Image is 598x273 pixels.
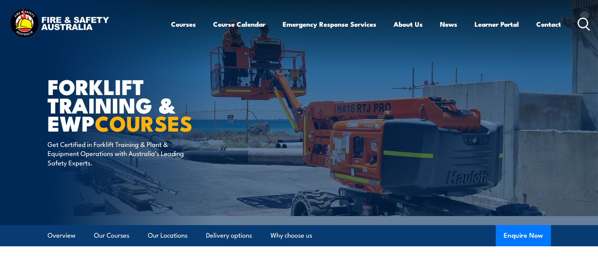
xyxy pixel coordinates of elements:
[171,14,196,35] a: Courses
[95,106,193,139] strong: COURSES
[283,14,376,35] a: Emergency Response Services
[270,225,312,246] a: Why choose us
[440,14,457,35] a: News
[394,14,423,35] a: About Us
[148,225,188,246] a: Our Locations
[48,77,242,132] h1: Forklift Training & EWP
[48,225,75,246] a: Overview
[475,14,519,35] a: Learner Portal
[206,225,252,246] a: Delivery options
[94,225,129,246] a: Our Courses
[536,14,561,35] a: Contact
[213,14,265,35] a: Course Calendar
[496,225,551,246] button: Enquire Now
[48,139,191,167] p: Get Certified in Forklift Training & Plant & Equipment Operations with Australia’s Leading Safety...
